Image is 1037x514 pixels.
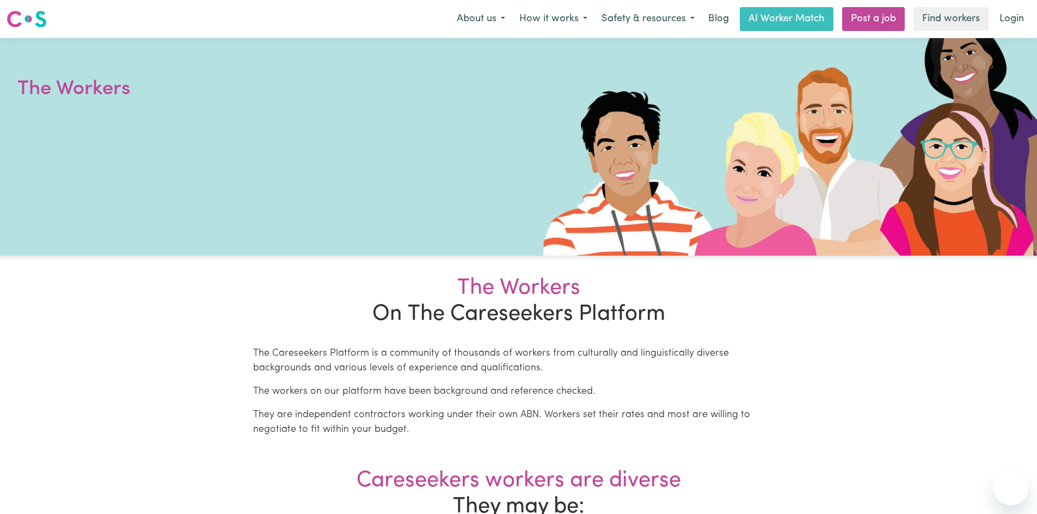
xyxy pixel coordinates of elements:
iframe: Button to launch messaging window [993,470,1028,505]
h2: On The Careseekers Platform [247,275,791,327]
a: Post a job [842,7,905,31]
img: Careseekers logo [7,9,47,29]
p: The Careseekers Platform is a community of thousands of workers from culturally and linguisticall... [253,346,784,376]
h1: The Workers [17,75,279,103]
a: AI Worker Match [740,7,833,31]
a: Login [993,7,1030,31]
button: Safety & resources [594,8,702,30]
p: The workers on our platform have been background and reference checked. [253,385,784,399]
a: Blog [702,7,735,31]
div: Careseekers workers are diverse [253,468,784,494]
a: Careseekers logo [7,7,47,32]
button: How it works [512,8,594,30]
div: The Workers [253,275,784,301]
a: Find workers [913,7,989,31]
button: About us [450,8,512,30]
p: They are independent contractors working under their own ABN. Workers set their rates and most ar... [253,408,784,437]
